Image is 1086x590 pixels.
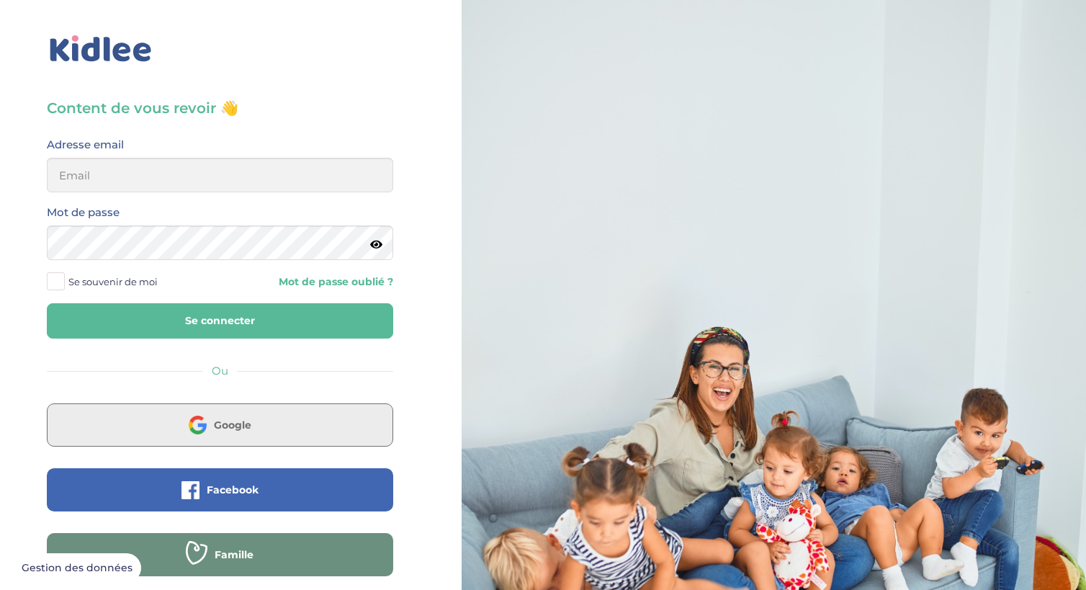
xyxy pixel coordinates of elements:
img: google.png [189,416,207,434]
button: Google [47,403,393,447]
button: Se connecter [47,303,393,339]
a: Facebook [47,493,393,506]
button: Facebook [47,468,393,511]
a: Google [47,428,393,442]
a: Mot de passe oublié ? [230,275,392,289]
span: Facebook [207,483,259,497]
span: Famille [215,547,253,562]
input: Email [47,158,393,192]
button: Famille [47,533,393,576]
span: Ou [212,364,228,377]
span: Se souvenir de moi [68,272,158,291]
button: Gestion des données [13,553,141,584]
label: Mot de passe [47,203,120,222]
a: Famille [47,558,393,571]
img: logo_kidlee_bleu [47,32,155,66]
span: Google [214,418,251,432]
span: Gestion des données [22,562,133,575]
label: Adresse email [47,135,124,154]
img: facebook.png [181,481,199,499]
h3: Content de vous revoir 👋 [47,98,393,118]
